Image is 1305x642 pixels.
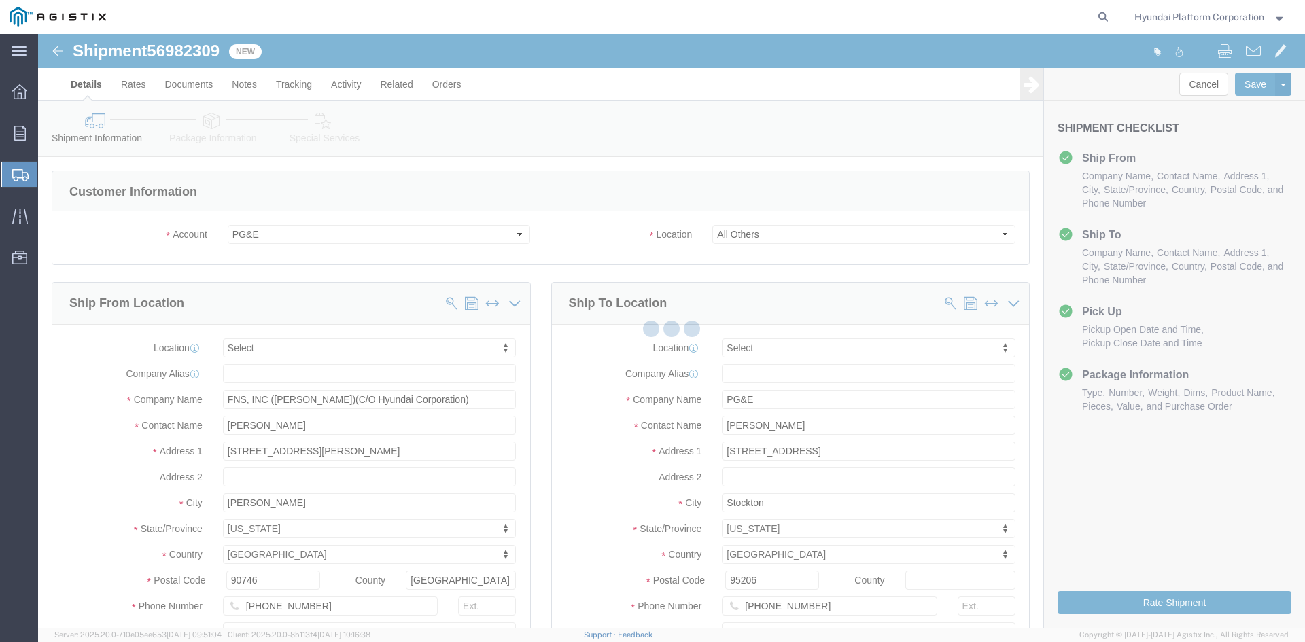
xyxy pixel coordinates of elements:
button: Hyundai Platform Corporation [1134,9,1287,25]
span: [DATE] 10:16:38 [317,630,370,639]
a: Support [584,630,618,639]
span: Hyundai Platform Corporation [1134,10,1264,24]
span: [DATE] 09:51:04 [167,630,222,639]
span: Server: 2025.20.0-710e05ee653 [54,630,222,639]
span: Copyright © [DATE]-[DATE] Agistix Inc., All Rights Reserved [1079,629,1289,641]
img: logo [10,7,106,27]
a: Feedback [618,630,652,639]
span: Client: 2025.20.0-8b113f4 [228,630,370,639]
